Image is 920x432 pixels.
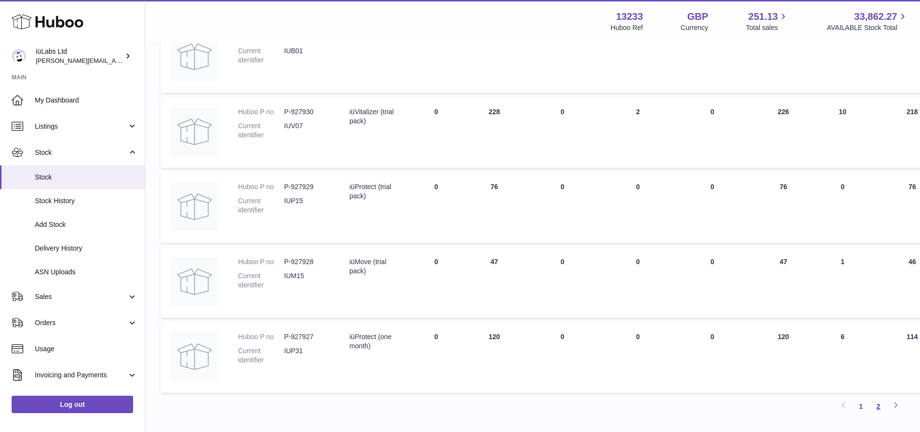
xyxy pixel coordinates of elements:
div: Currency [681,23,709,32]
td: 0 [407,98,465,168]
span: 0 [710,108,714,116]
dt: Current identifier [238,346,284,365]
span: Orders [35,318,127,328]
td: 6 [816,323,869,393]
dd: P-927928 [284,257,330,267]
div: iüMove (trial pack) [349,257,397,276]
td: 76 [465,173,523,243]
div: iüProtect (one month) [349,332,397,351]
td: 2 [602,98,674,168]
td: 228 [465,98,523,168]
td: 0 [523,248,602,318]
dt: Huboo P no [238,332,284,342]
dd: IUV07 [284,121,330,140]
a: 2 [870,398,887,415]
a: 251.13 Total sales [746,10,789,32]
td: 0 [523,173,602,243]
dt: Current identifier [238,121,284,140]
dt: Current identifier [238,196,284,215]
img: annunziata@iulabs.co [12,49,26,63]
span: Sales [35,292,127,301]
td: 120 [751,323,816,393]
dt: Current identifier [238,271,284,290]
span: AVAILABLE Stock Total [827,23,908,32]
span: Total sales [746,23,789,32]
dd: IUP15 [284,196,330,215]
dd: IUB01 [284,46,330,65]
dt: Huboo P no [238,182,284,192]
a: 1 [852,398,870,415]
span: ASN Uploads [35,268,137,277]
strong: GBP [687,10,708,23]
span: Stock History [35,196,137,206]
dd: P-927929 [284,182,330,192]
img: product image [170,182,219,231]
td: 0 [407,323,465,393]
span: My Dashboard [35,96,137,105]
dt: Current identifier [238,46,284,65]
td: 0 [816,173,869,243]
span: Delivery History [35,244,137,253]
dd: P-927927 [284,332,330,342]
div: iüProtect (trial pack) [349,182,397,201]
td: 0 [407,23,465,93]
dd: IUP31 [284,346,330,365]
dt: Huboo P no [238,257,284,267]
td: 76 [751,173,816,243]
a: 33,862.27 AVAILABLE Stock Total [827,10,908,32]
td: 0 [602,173,674,243]
span: Invoicing and Payments [35,371,127,380]
span: 33,862.27 [854,10,897,23]
td: 0 [523,323,602,393]
td: 66 [751,23,816,93]
img: product image [170,257,219,306]
span: Listings [35,122,127,131]
td: 0 [523,98,602,168]
td: 3 [816,23,869,93]
span: 0 [710,183,714,191]
td: 0 [523,23,602,93]
dd: P-927930 [284,107,330,117]
div: iüVitalizer (trial pack) [349,107,397,126]
strong: 13233 [616,10,643,23]
img: product image [170,332,219,381]
span: Stock [35,173,137,182]
td: 0 [602,248,674,318]
span: 0 [710,333,714,341]
td: 47 [751,248,816,318]
img: product image [170,107,219,156]
dd: IUM15 [284,271,330,290]
dt: Huboo P no [238,107,284,117]
span: Usage [35,344,137,354]
td: 226 [751,98,816,168]
td: 47 [465,248,523,318]
a: Log out [12,396,133,413]
td: 0 [407,173,465,243]
span: 0 [710,258,714,266]
td: 66 [465,23,523,93]
td: 0 [407,248,465,318]
span: Add Stock [35,220,137,229]
td: 120 [465,323,523,393]
span: [PERSON_NAME][EMAIL_ADDRESS][DOMAIN_NAME] [36,57,194,64]
img: product image [170,32,219,81]
div: iüLabs Ltd [36,47,123,65]
td: 0 [602,323,674,393]
td: 1 [816,248,869,318]
td: 10 [816,98,869,168]
td: 0 [602,23,674,93]
span: Stock [35,148,127,157]
span: 251.13 [748,10,778,23]
div: Huboo Ref [611,23,643,32]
